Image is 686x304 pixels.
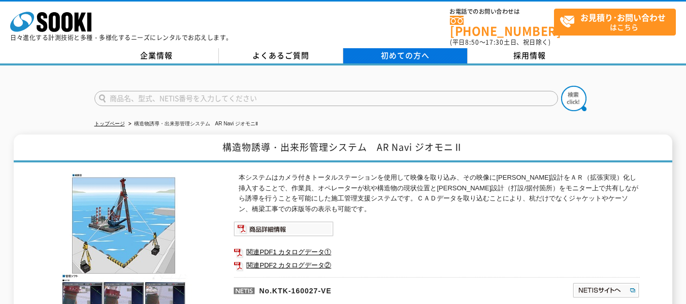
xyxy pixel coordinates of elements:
p: 本システムはカメラ付きトータルステーションを使用して映像を取り込み、その映像に[PERSON_NAME]設計をＡＲ（拡張実現）化し挿入することで、作業員、オペレーターが杭や構造物の現状位置と[P... [239,173,640,215]
p: 日々進化する計測技術と多種・多様化するニーズにレンタルでお応えします。 [10,35,233,41]
a: お見積り･お問い合わせはこちら [554,9,676,36]
img: 商品詳細情報システム [234,221,334,237]
p: No.KTK-160027-VE [234,277,474,301]
span: (平日 ～ 土日、祝日除く) [450,38,550,47]
span: 8:50 [465,38,479,47]
a: [PHONE_NUMBER] [450,16,554,37]
strong: お見積り･お問い合わせ [580,11,666,23]
li: 構造物誘導・出来形管理システム AR Navi ジオモニⅡ [126,119,258,129]
span: 初めての方へ [381,50,430,61]
a: 企業情報 [94,48,219,63]
h1: 構造物誘導・出来形管理システム AR Navi ジオモニⅡ [14,134,672,162]
a: 商品詳細情報システム [234,227,334,234]
a: トップページ [94,121,125,126]
img: NETISサイトへ [572,282,640,298]
input: 商品名、型式、NETIS番号を入力してください [94,91,558,106]
a: 関連PDF2 カタログデータ② [234,259,640,272]
span: 17:30 [485,38,504,47]
a: 関連PDF1 カタログデータ① [234,246,640,259]
a: 初めての方へ [343,48,468,63]
img: btn_search.png [561,86,586,111]
a: よくあるご質問 [219,48,343,63]
span: お電話でのお問い合わせは [450,9,554,15]
span: はこちら [560,9,675,35]
a: 採用情報 [468,48,592,63]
